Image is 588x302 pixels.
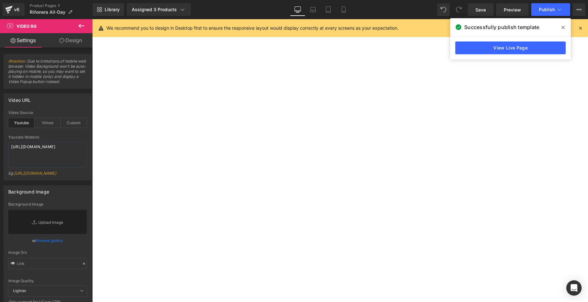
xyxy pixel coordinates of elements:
a: Attention [8,59,25,64]
div: Eg: [8,171,87,180]
div: Video URL [8,94,31,103]
span: Successfully publish template [464,23,539,31]
a: v6 [3,3,25,16]
a: [URL][DOMAIN_NAME] [14,171,56,176]
div: Vimeo [34,118,61,128]
button: More [573,3,585,16]
a: Mobile [336,3,351,16]
span: Preview [504,6,521,13]
button: Publish [531,3,570,16]
input: Link [8,258,87,269]
p: We recommend you to design in Desktop first to ensure the responsive layout would display correct... [107,25,398,32]
a: View Live Page [455,42,566,54]
a: Product Pages [30,3,93,8]
div: Image Src [8,250,87,255]
div: Image Quality [8,279,87,283]
b: Lighter [13,288,26,293]
span: : Due to limitations of mobile web browser. Video Background won't be auto-playing on mobile, so ... [8,59,87,88]
div: v6 [13,5,21,14]
div: Custom [61,118,87,128]
a: Browse gallery [36,235,63,246]
span: Video Bg [17,24,37,29]
span: Save [475,6,486,13]
div: Video Source [8,110,87,115]
a: Design [48,33,94,48]
div: Background Image [8,185,49,194]
a: Tablet [321,3,336,16]
span: Library [105,7,120,12]
a: Desktop [290,3,305,16]
div: Youtube Weblink [8,135,87,140]
div: Assigned 3 Products [132,6,186,13]
a: New Library [93,3,124,16]
a: Laptop [305,3,321,16]
div: Background Image [8,202,87,207]
button: Undo [437,3,450,16]
div: Youtube [8,118,34,128]
span: Publish [539,7,555,12]
div: or [8,237,87,244]
button: Redo [452,3,465,16]
span: Riñonera All-Day [30,10,65,15]
a: Preview [496,3,529,16]
div: Open Intercom Messenger [566,280,582,296]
